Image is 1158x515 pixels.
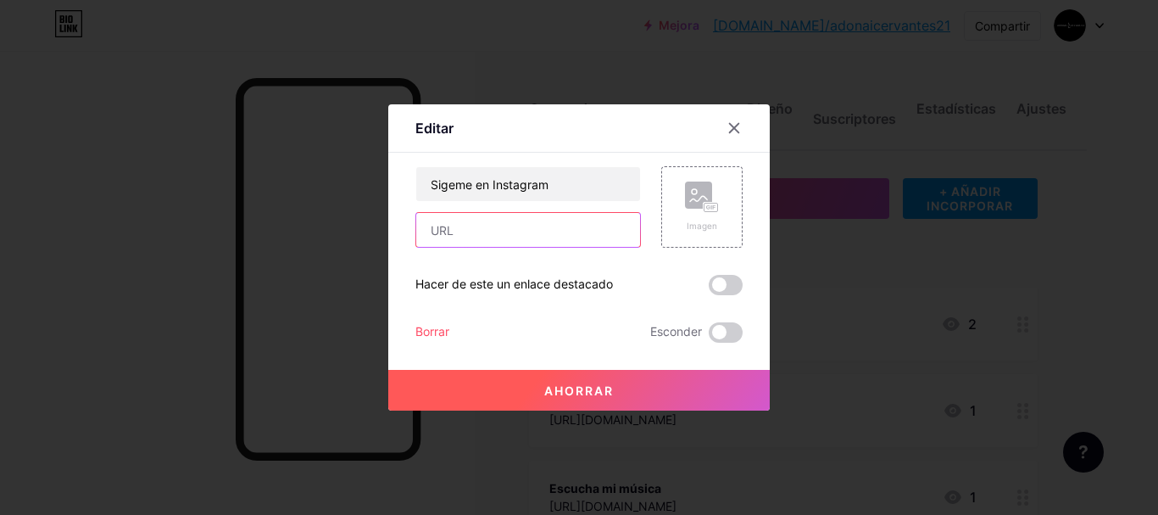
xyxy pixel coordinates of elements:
[544,383,614,398] font: Ahorrar
[650,324,702,339] font: Esconder
[416,213,640,247] input: URL
[415,277,613,291] font: Hacer de este un enlace destacado
[415,120,454,137] font: Editar
[687,221,717,231] font: Imagen
[388,370,770,411] button: Ahorrar
[416,167,640,201] input: Título
[415,324,449,339] font: Borrar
